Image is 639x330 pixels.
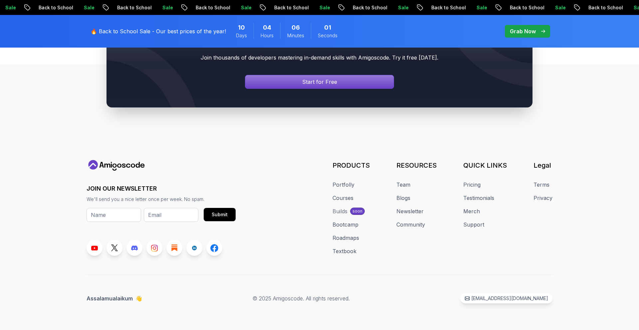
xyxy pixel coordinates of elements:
p: Join thousands of developers mastering in-demand skills with Amigoscode. Try it free [DATE]. [120,54,519,62]
a: Bootcamp [332,221,358,229]
a: Courses [332,194,353,202]
p: Sale [210,4,231,11]
p: Back to School [165,4,210,11]
button: Submit [204,208,236,221]
p: Back to School [8,4,53,11]
a: Team [396,181,410,189]
p: Grab Now [510,27,536,35]
p: Sale [603,4,624,11]
a: Community [396,221,425,229]
p: soon [352,209,362,214]
a: Terms [533,181,549,189]
a: Twitter link [106,240,122,256]
span: Hours [261,32,274,39]
p: Back to School [322,4,367,11]
p: © 2025 Amigoscode. All rights reserved. [253,294,350,302]
a: Support [463,221,484,229]
p: Back to School [243,4,289,11]
a: Newsletter [396,207,424,215]
input: Name [87,208,141,222]
span: 4 Hours [263,23,271,32]
span: 👋 [135,294,142,303]
span: 6 Minutes [292,23,300,32]
span: Minutes [287,32,304,39]
h2: Your Career Transformation Starts [120,35,519,48]
p: Back to School [86,4,131,11]
span: Seconds [318,32,337,39]
p: [EMAIL_ADDRESS][DOMAIN_NAME] [471,295,548,302]
a: Signin page [245,75,394,89]
p: Assalamualaikum [87,294,142,302]
p: Start for Free [302,78,337,86]
span: 1 Seconds [324,23,331,32]
a: Pricing [463,181,481,189]
h3: PRODUCTS [332,161,370,170]
p: Back to School [557,4,603,11]
a: Portfolly [332,181,354,189]
a: Testimonials [463,194,494,202]
a: LinkedIn link [186,240,202,256]
a: Roadmaps [332,234,359,242]
h3: RESOURCES [396,161,437,170]
p: Back to School [400,4,446,11]
p: Sale [289,4,310,11]
span: Days [236,32,247,39]
p: Sale [524,4,545,11]
div: Builds [332,207,347,215]
a: Youtube link [87,240,103,256]
h3: JOIN OUR NEWSLETTER [87,184,236,193]
p: Sale [53,4,74,11]
p: We'll send you a nice letter once per week. No spam. [87,196,236,203]
a: Blogs [396,194,410,202]
a: Facebook link [206,240,222,256]
p: 🔥 Back to School Sale - Our best prices of the year! [91,27,226,35]
p: Sale [446,4,467,11]
p: Sale [367,4,388,11]
a: Instagram link [146,240,162,256]
div: Submit [212,211,228,218]
a: Privacy [533,194,552,202]
a: Merch [463,207,480,215]
p: Back to School [479,4,524,11]
h3: QUICK LINKS [463,161,507,170]
span: 10 Days [238,23,245,32]
input: Email [144,208,198,222]
a: Discord link [126,240,142,256]
a: Blog link [166,240,182,256]
a: [EMAIL_ADDRESS][DOMAIN_NAME] [460,293,552,303]
h3: Legal [533,161,552,170]
a: Textbook [332,247,356,255]
p: Sale [131,4,153,11]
